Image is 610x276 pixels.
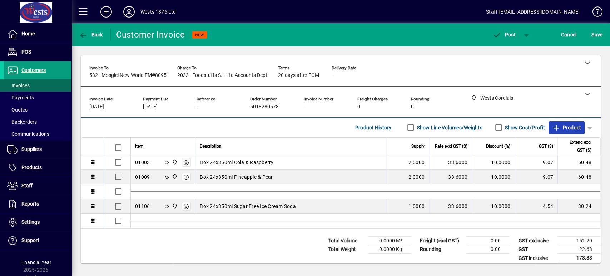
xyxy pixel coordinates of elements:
div: Staff [EMAIL_ADDRESS][DOMAIN_NAME] [486,6,580,18]
span: - [304,104,305,110]
a: Settings [4,213,71,231]
a: Knowledge Base [587,1,601,25]
td: 9.07 [515,170,557,184]
div: Customer Invoice [116,29,185,40]
span: Item [135,142,144,150]
span: NEW [195,33,204,37]
td: Total Volume [325,237,368,245]
span: Box 24x350ml Sugar Free Ice Cream Soda [200,203,296,210]
span: 0 [411,104,414,110]
span: Box 24x350ml Cola & Raspberry [200,159,273,166]
span: Wests Cordials [170,158,178,166]
a: Backorders [4,116,71,128]
td: 60.48 [557,170,600,184]
td: 4.54 [515,199,557,214]
a: Quotes [4,104,71,116]
div: 01106 [135,203,150,210]
span: Home [21,31,35,36]
span: Description [200,142,222,150]
a: Staff [4,177,71,195]
span: Supply [411,142,425,150]
div: 33.6000 [433,159,467,166]
span: Products [21,164,42,170]
span: Wests Cordials [170,173,178,181]
span: Wests Cordials [170,202,178,210]
div: 33.6000 [433,173,467,181]
td: Total Weight [325,245,368,254]
span: Product [552,122,581,133]
a: Support [4,232,71,250]
a: Suppliers [4,141,71,158]
td: 9.07 [515,155,557,170]
span: ave [591,29,602,40]
app-page-header-button: Back [71,28,111,41]
span: POS [21,49,31,55]
div: 33.6000 [433,203,467,210]
td: 151.20 [558,237,601,245]
a: Payments [4,92,71,104]
span: 532 - Mosgiel New World FM#8095 [89,73,167,78]
button: Product History [352,121,395,134]
a: Invoices [4,79,71,92]
td: 0.00 [466,245,509,254]
div: 01009 [135,173,150,181]
span: 6018280678 [250,104,279,110]
td: GST exclusive [515,237,558,245]
div: Wests 1876 Ltd [140,6,176,18]
button: Product [549,121,585,134]
span: Suppliers [21,146,42,152]
button: Post [489,28,519,41]
span: Payments [7,95,34,100]
span: P [505,32,508,38]
span: 0 [357,104,360,110]
span: [DATE] [89,104,104,110]
span: - [332,73,333,78]
span: Staff [21,183,33,188]
span: S [591,32,594,38]
span: Financial Year [20,260,51,265]
td: 10.0000 [472,199,515,214]
span: Reports [21,201,39,207]
td: GST [515,245,558,254]
button: Cancel [559,28,579,41]
label: Show Cost/Profit [504,124,545,131]
button: Save [590,28,604,41]
button: Profile [118,5,140,18]
span: 2.0000 [408,159,425,166]
span: Product History [355,122,392,133]
span: Quotes [7,107,28,113]
span: - [197,104,198,110]
td: 60.48 [557,155,600,170]
td: 30.24 [557,199,600,214]
span: 2.0000 [408,173,425,181]
a: Products [4,159,71,177]
span: Backorders [7,119,37,125]
span: Extend excl GST ($) [562,138,591,154]
span: GST ($) [539,142,553,150]
span: Cancel [561,29,577,40]
span: Settings [21,219,40,225]
span: Rate excl GST ($) [435,142,467,150]
td: GST inclusive [515,254,558,263]
button: Add [95,5,118,18]
td: 10.0000 [472,155,515,170]
a: POS [4,43,71,61]
span: 20 days after EOM [278,73,319,78]
span: 2033 - Foodstuffs S.I. Ltd Accounts Dept [177,73,267,78]
label: Show Line Volumes/Weights [416,124,482,131]
span: Box 24x350ml Pineapple & Pear [200,173,273,181]
td: 173.88 [558,254,601,263]
td: 10.0000 [472,170,515,184]
span: Invoices [7,83,30,88]
td: 0.00 [466,237,509,245]
span: Customers [21,67,46,73]
a: Home [4,25,71,43]
span: ost [492,32,516,38]
button: Back [77,28,105,41]
span: Discount (%) [486,142,510,150]
td: 0.0000 M³ [368,237,411,245]
a: Reports [4,195,71,213]
td: Freight (excl GST) [416,237,466,245]
td: 0.0000 Kg [368,245,411,254]
a: Communications [4,128,71,140]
